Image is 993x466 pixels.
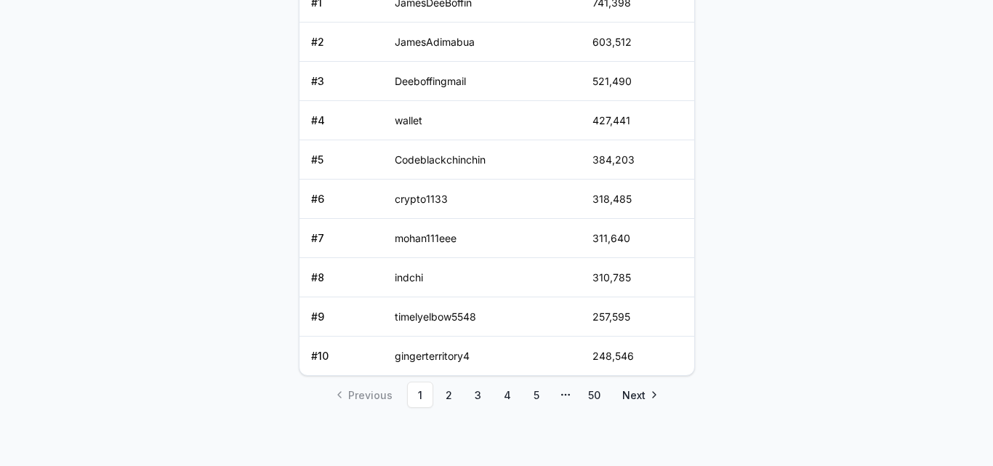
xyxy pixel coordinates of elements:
[407,382,433,408] a: 1
[436,382,462,408] a: 2
[299,297,384,337] td: # 9
[299,382,695,408] nav: pagination
[622,387,646,403] span: Next
[299,258,384,297] td: # 8
[383,140,581,180] td: Codeblackchinchin
[383,180,581,219] td: crypto1133
[383,62,581,101] td: Deeboffingmail
[299,140,384,180] td: # 5
[581,180,694,219] td: 318,485
[383,23,581,62] td: JamesAdimabua
[299,62,384,101] td: # 3
[581,62,694,101] td: 521,490
[581,23,694,62] td: 603,512
[581,297,694,337] td: 257,595
[383,219,581,258] td: mohan111eee
[523,382,550,408] a: 5
[383,297,581,337] td: timelyelbow5548
[581,337,694,376] td: 248,546
[465,382,491,408] a: 3
[494,382,520,408] a: 4
[581,219,694,258] td: 311,640
[383,337,581,376] td: gingerterritory4
[299,337,384,376] td: # 10
[582,382,608,408] a: 50
[383,101,581,140] td: wallet
[299,219,384,258] td: # 7
[581,101,694,140] td: 427,441
[611,382,667,408] a: Go to next page
[299,101,384,140] td: # 4
[383,258,581,297] td: indchi
[299,23,384,62] td: # 2
[581,258,694,297] td: 310,785
[581,140,694,180] td: 384,203
[299,180,384,219] td: # 6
